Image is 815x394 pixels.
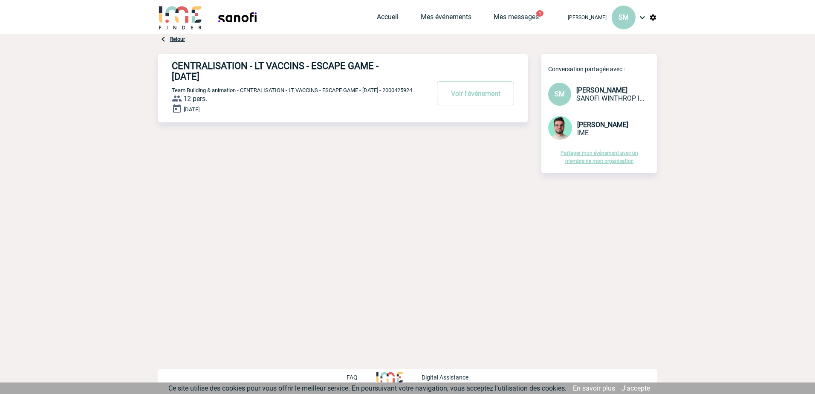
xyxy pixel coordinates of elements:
[347,373,376,381] a: FAQ
[618,13,629,21] span: SM
[573,384,615,392] a: En savoir plus
[577,129,589,137] span: IME
[437,81,514,105] button: Voir l'événement
[422,374,468,381] p: Digital Assistance
[377,13,399,25] a: Accueil
[536,10,543,17] button: 1
[158,5,202,29] img: IME-Finder
[184,106,199,113] span: [DATE]
[548,66,657,72] p: Conversation partagée avec :
[347,374,358,381] p: FAQ
[561,150,638,164] a: Partager mon événement avec un membre de mon organisation
[172,61,404,82] h4: CENTRALISATION - LT VACCINS - ESCAPE GAME - [DATE]
[576,86,627,94] span: [PERSON_NAME]
[421,13,471,25] a: Mes événements
[168,384,566,392] span: Ce site utilise des cookies pour vous offrir le meilleur service. En poursuivant votre navigation...
[494,13,539,25] a: Mes messages
[576,94,644,102] span: SANOFI WINTHROP INDUSTRIE
[548,116,572,140] img: 121547-2.png
[577,121,628,129] span: [PERSON_NAME]
[555,90,565,98] span: SM
[621,384,650,392] a: J'accepte
[172,87,412,93] span: Team Building & animation - CENTRALISATION - LT VACCINS - ESCAPE GAME - [DATE] - 2000425924
[183,95,207,103] span: 12 pers.
[170,36,185,42] a: Retour
[376,372,403,382] img: http://www.idealmeetingsevents.fr/
[568,14,607,20] span: [PERSON_NAME]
